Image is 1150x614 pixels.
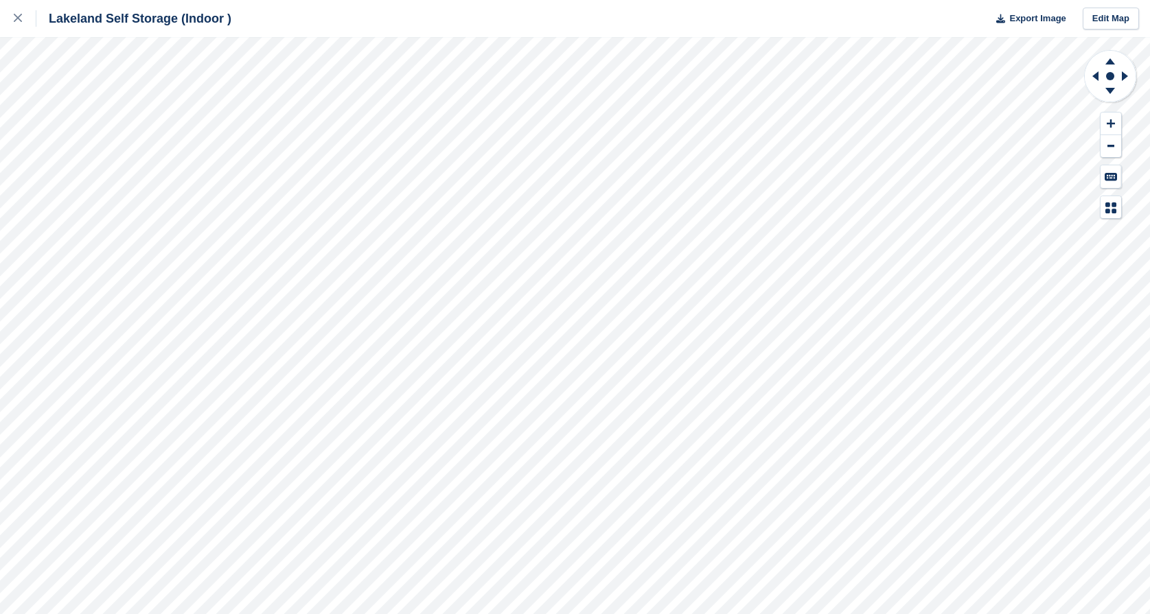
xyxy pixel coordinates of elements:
[1101,113,1121,135] button: Zoom In
[988,8,1066,30] button: Export Image
[36,10,231,27] div: Lakeland Self Storage (Indoor )
[1101,165,1121,188] button: Keyboard Shortcuts
[1009,12,1066,25] span: Export Image
[1083,8,1139,30] a: Edit Map
[1101,196,1121,219] button: Map Legend
[1101,135,1121,158] button: Zoom Out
